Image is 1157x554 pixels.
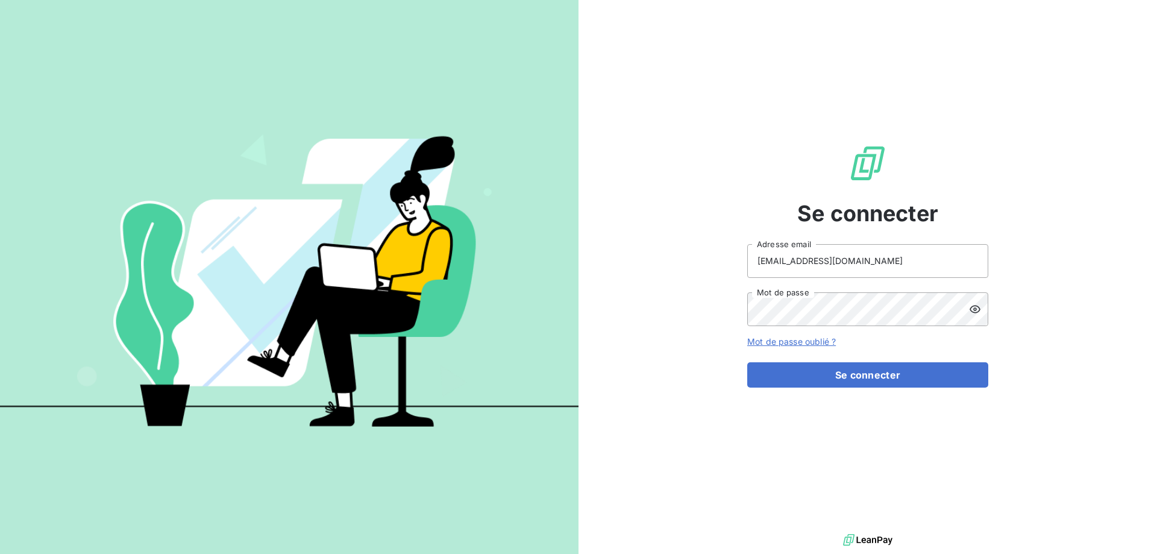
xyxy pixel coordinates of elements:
[747,336,836,347] a: Mot de passe oublié ?
[747,244,988,278] input: placeholder
[848,144,887,183] img: Logo LeanPay
[797,197,938,230] span: Se connecter
[747,362,988,388] button: Se connecter
[843,531,892,549] img: logo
